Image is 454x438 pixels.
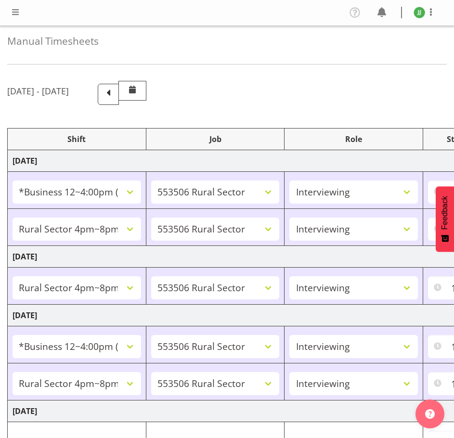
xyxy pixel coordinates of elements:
[289,133,418,145] div: Role
[436,186,454,252] button: Feedback - Show survey
[441,196,449,230] span: Feedback
[151,133,280,145] div: Job
[425,409,435,419] img: help-xxl-2.png
[7,36,447,47] h4: Manual Timesheets
[13,133,141,145] div: Shift
[414,7,425,18] img: joshua-joel11891.jpg
[7,86,69,96] h5: [DATE] - [DATE]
